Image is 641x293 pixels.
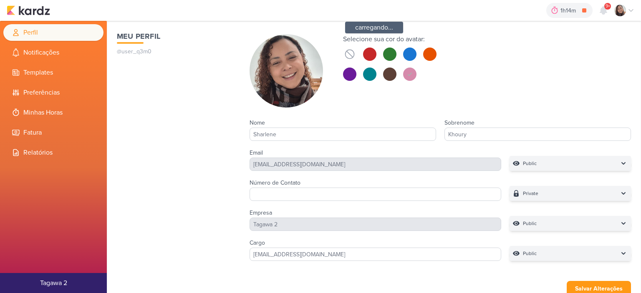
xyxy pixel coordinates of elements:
[3,44,103,61] li: Notificações
[444,119,474,126] label: Sobrenome
[343,34,437,44] div: Selecione sua cor do avatar:
[250,239,265,246] label: Cargo
[250,34,323,108] img: Sharlene Khoury
[560,6,578,15] div: 1h14m
[250,119,265,126] label: Nome
[117,47,233,56] p: @user_q3m0
[510,186,631,201] button: Private
[606,3,610,10] span: 9+
[3,104,103,121] li: Minhas Horas
[3,144,103,161] li: Relatórios
[250,179,300,186] label: Número de Contato
[614,5,626,16] img: Sharlene Khoury
[510,216,631,231] button: Public
[3,24,103,41] li: Perfil
[7,5,50,15] img: kardz.app
[3,124,103,141] li: Fatura
[250,158,501,171] div: [EMAIL_ADDRESS][DOMAIN_NAME]
[510,246,631,261] button: Public
[250,209,272,216] label: Empresa
[510,156,631,171] button: Public
[250,149,263,156] label: Email
[3,64,103,81] li: Templates
[523,249,537,258] p: Public
[345,22,403,33] span: carregando...
[523,189,538,198] p: Private
[523,159,537,168] p: Public
[523,219,537,228] p: Public
[117,31,233,42] h1: Meu Perfil
[3,84,103,101] li: Preferências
